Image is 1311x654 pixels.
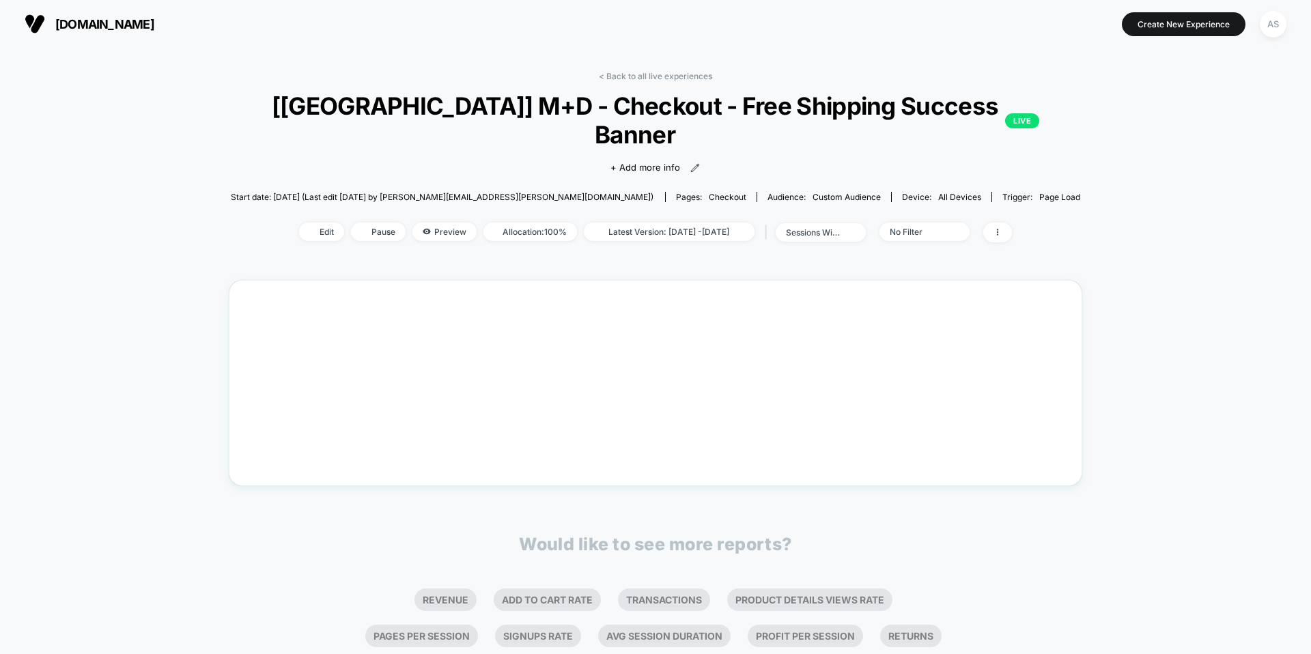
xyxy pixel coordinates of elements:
[494,588,601,611] li: Add To Cart Rate
[618,588,710,611] li: Transactions
[1002,192,1080,202] div: Trigger:
[584,223,755,241] span: Latest Version: [DATE] - [DATE]
[272,91,1040,149] span: [[GEOGRAPHIC_DATA]] M+D - Checkout - Free Shipping Success Banner
[412,223,477,241] span: Preview
[1256,10,1291,38] button: AS
[676,192,746,202] div: Pages:
[299,223,344,241] span: Edit
[598,625,731,647] li: Avg Session Duration
[1122,12,1245,36] button: Create New Experience
[813,192,881,202] span: Custom Audience
[599,71,712,81] a: < Back to all live experiences
[1260,11,1286,38] div: AS
[414,588,477,611] li: Revenue
[761,223,776,242] span: |
[483,223,577,241] span: Allocation: 100%
[786,227,841,238] div: sessions with impression
[351,223,406,241] span: Pause
[231,192,653,202] span: Start date: [DATE] (Last edit [DATE] by [PERSON_NAME][EMAIL_ADDRESS][PERSON_NAME][DOMAIN_NAME])
[727,588,892,611] li: Product Details Views Rate
[748,625,863,647] li: Profit Per Session
[767,192,881,202] div: Audience:
[891,192,991,202] span: Device:
[20,13,158,35] button: [DOMAIN_NAME]
[495,625,581,647] li: Signups Rate
[55,17,154,31] span: [DOMAIN_NAME]
[519,534,792,554] p: Would like to see more reports?
[25,14,45,34] img: Visually logo
[709,192,746,202] span: checkout
[938,192,981,202] span: all devices
[610,161,680,175] span: + Add more info
[1005,113,1039,128] p: LIVE
[365,625,478,647] li: Pages Per Session
[890,227,944,237] div: No Filter
[1039,192,1080,202] span: Page Load
[880,625,942,647] li: Returns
